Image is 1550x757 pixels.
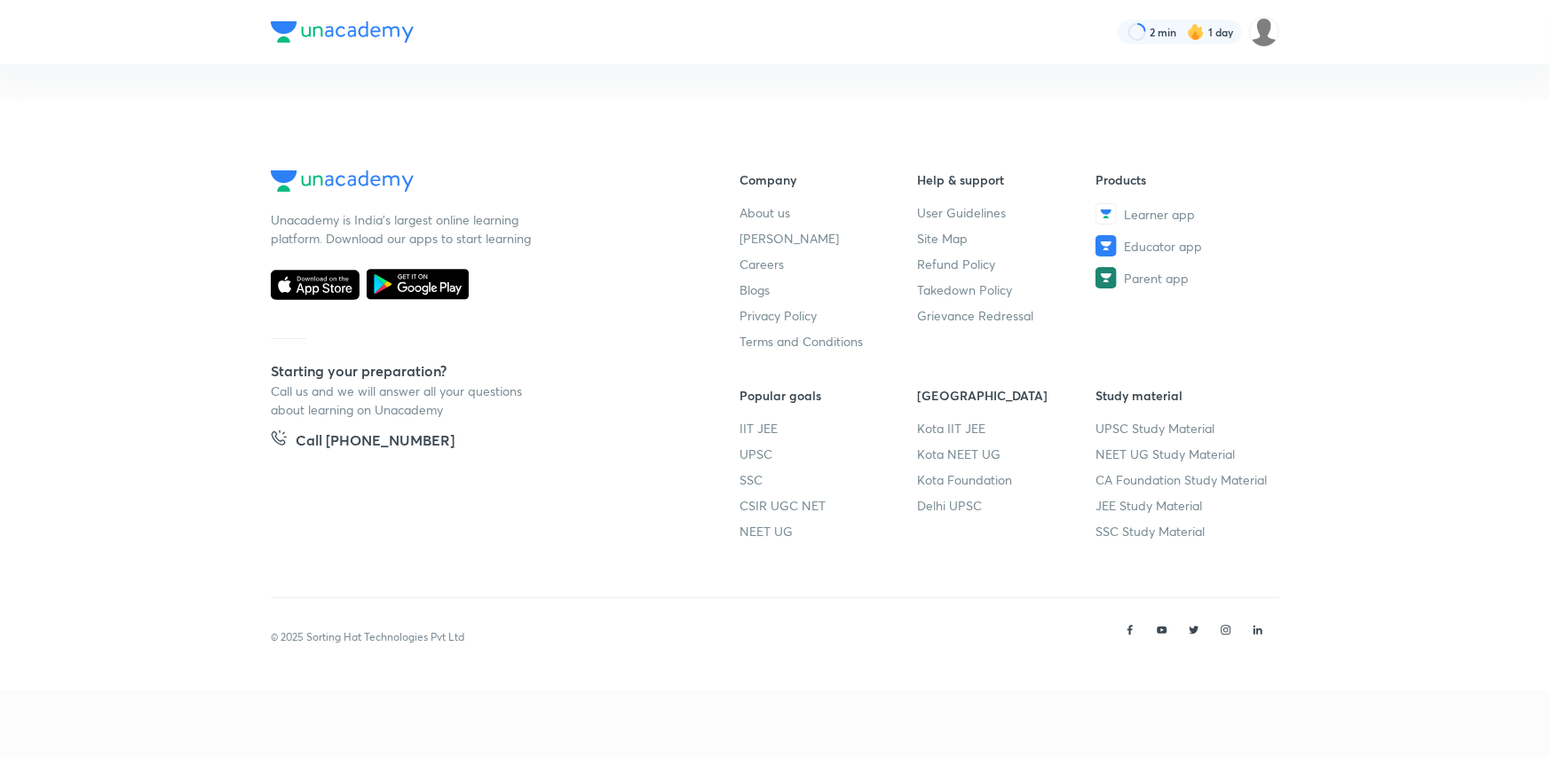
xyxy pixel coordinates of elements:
img: Learner app [1095,203,1117,225]
img: Parent app [1095,267,1117,288]
a: About us [739,203,918,222]
a: Kota NEET UG [918,445,1096,463]
a: Refund Policy [918,255,1096,273]
a: SSC [739,470,918,489]
a: User Guidelines [918,203,1096,222]
span: Parent app [1124,269,1189,288]
h5: Call [PHONE_NUMBER] [296,430,455,454]
img: Company Logo [271,170,414,192]
a: NEET UG [739,522,918,540]
a: IIT JEE [739,419,918,438]
span: Learner app [1124,205,1195,224]
h6: Company [739,170,918,189]
a: Grievance Redressal [918,306,1096,325]
img: streak [1187,23,1205,41]
a: Kota Foundation [918,470,1096,489]
a: Parent app [1095,267,1274,288]
a: [PERSON_NAME] [739,229,918,248]
img: Educator app [1095,235,1117,256]
h6: Popular goals [739,386,918,405]
p: Unacademy is India’s largest online learning platform. Download our apps to start learning [271,210,537,248]
h6: Products [1095,170,1274,189]
a: SSC Study Material [1095,522,1274,540]
a: Kota IIT JEE [918,419,1096,438]
img: Company Logo [271,21,414,43]
a: Privacy Policy [739,306,918,325]
a: Terms and Conditions [739,332,918,351]
img: Sakshi [1249,17,1279,47]
a: Blogs [739,280,918,299]
h6: Study material [1095,386,1274,405]
span: Educator app [1124,237,1202,256]
a: UPSC Study Material [1095,419,1274,438]
a: Company Logo [271,170,683,196]
a: Learner app [1095,203,1274,225]
p: Call us and we will answer all your questions about learning on Unacademy [271,382,537,419]
a: CSIR UGC NET [739,496,918,515]
a: Site Map [918,229,1096,248]
a: Delhi UPSC [918,496,1096,515]
a: Takedown Policy [918,280,1096,299]
h6: [GEOGRAPHIC_DATA] [918,386,1096,405]
p: © 2025 Sorting Hat Technologies Pvt Ltd [271,629,464,645]
a: Educator app [1095,235,1274,256]
a: Careers [739,255,918,273]
span: Careers [739,255,784,273]
a: CA Foundation Study Material [1095,470,1274,489]
h5: Starting your preparation? [271,360,683,382]
a: NEET UG Study Material [1095,445,1274,463]
a: Call [PHONE_NUMBER] [271,430,455,454]
a: UPSC [739,445,918,463]
h6: Help & support [918,170,1096,189]
a: JEE Study Material [1095,496,1274,515]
